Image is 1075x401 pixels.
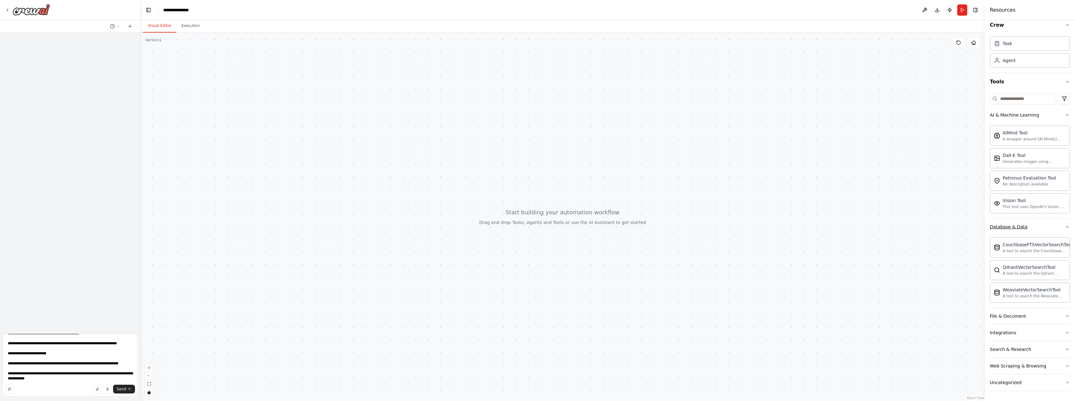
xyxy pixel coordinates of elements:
[1003,152,1066,159] div: Dall-E Tool
[1003,130,1066,136] div: AIMind Tool
[1003,248,1072,253] div: A tool to search the Couchbase database for relevant information on internal documents.
[990,219,1070,235] button: Database & Data
[145,364,153,396] div: React Flow controls
[13,4,50,15] img: Logo
[103,385,112,393] button: Click to speak your automation idea
[1003,264,1066,270] div: QdrantVectorSearchTool
[990,6,1015,14] h4: Resources
[990,341,1070,357] button: Search & Research
[93,385,102,393] button: Upload files
[145,388,153,396] button: toggle interactivity
[125,23,135,30] button: Start a new chat
[990,16,1070,34] button: Crew
[994,267,1000,273] img: Qdrantvectorsearchtool
[990,358,1070,374] button: Web Scraping & Browsing
[990,330,1016,336] div: Integrations
[1003,197,1066,204] div: Vision Tool
[990,34,1070,73] div: Crew
[107,23,122,30] button: Switch to previous chat
[143,19,176,33] button: Visual Editor
[990,346,1031,352] div: Search & Research
[145,38,162,43] div: Version 1
[990,112,1039,118] div: AI & Machine Learning
[990,379,1021,386] div: Uncategorized
[176,19,205,33] button: Execution
[1003,137,1066,142] div: A wrapper around [AI-Minds]([URL][DOMAIN_NAME]). Useful for when you need answers to questions fr...
[5,385,14,393] button: Improve this prompt
[990,73,1070,91] button: Tools
[145,372,153,380] button: zoom out
[1003,182,1056,187] div: No description available
[1003,40,1012,47] div: Task
[990,224,1027,230] div: Database & Data
[990,308,1070,324] button: File & Document
[990,91,1070,396] div: Tools
[163,7,195,13] nav: breadcrumb
[1003,242,1072,248] div: CouchbaseFTSVectorSearchTool
[1003,159,1066,164] div: Generates images using OpenAI's Dall-E model.
[994,200,1000,206] img: Visiontool
[1003,271,1066,276] div: A tool to search the Qdrant database for relevant information on internal documents.
[994,244,1000,251] img: Couchbaseftsvectorsearchtool
[1003,204,1066,209] div: This tool uses OpenAI's Vision API to describe the contents of an image.
[144,6,153,14] button: Hide left sidebar
[967,396,984,400] a: React Flow attribution
[990,235,1070,308] div: Database & Data
[990,325,1070,341] button: Integrations
[994,133,1000,139] img: Aimindtool
[1003,175,1056,181] div: Patronus Evaluation Tool
[990,313,1026,319] div: File & Document
[113,385,135,393] button: Send
[1003,57,1015,64] div: Agent
[990,107,1070,123] button: AI & Machine Learning
[145,380,153,388] button: fit view
[117,387,126,392] span: Send
[971,6,980,14] button: Hide right sidebar
[994,178,1000,184] img: Patronusevaltool
[990,363,1046,369] div: Web Scraping & Browsing
[1003,294,1066,299] div: A tool to search the Weaviate database for relevant information on internal documents.
[990,123,1070,218] div: AI & Machine Learning
[994,289,1000,296] img: Weaviatevectorsearchtool
[990,374,1070,391] button: Uncategorized
[1003,287,1066,293] div: WeaviateVectorSearchTool
[994,155,1000,161] img: Dalletool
